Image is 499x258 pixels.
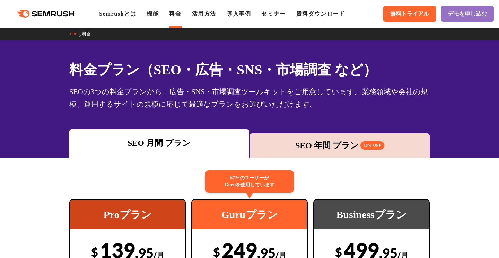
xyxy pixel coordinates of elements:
[192,11,216,17] a: 活用方法
[147,11,159,17] a: 機能
[261,11,286,17] a: セミナー
[82,32,96,36] a: 料金
[296,11,345,17] a: 資料ダウンロード
[383,6,436,22] a: 無料トライアル
[441,6,494,22] a: デモを申し込む
[69,86,430,110] div: SEOの3つの料金プランから、広告・SNS・市場調査ツールキットをご用意しています。業務領域や会社の規模、運用するサイトの規模に応じて最適なプランをお選びいただけます。
[73,137,246,149] div: SEO 月間 プラン
[227,11,251,17] a: 導入事例
[99,11,136,17] a: Semrushとは
[253,139,426,152] div: SEO 年間 プラン
[360,141,384,150] span: 16% OFF
[69,60,430,80] h1: 料金プラン（SEO・広告・SNS・市場調査 など）
[70,200,185,229] div: Proプラン
[448,10,487,18] span: デモを申し込む
[169,11,181,17] a: 料金
[69,32,82,36] a: TOP
[314,200,429,229] div: Businessプラン
[390,10,429,18] span: 無料トライアル
[205,170,294,193] div: 67%のユーザーが Guruを使用しています
[192,200,307,229] div: Guruプラン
